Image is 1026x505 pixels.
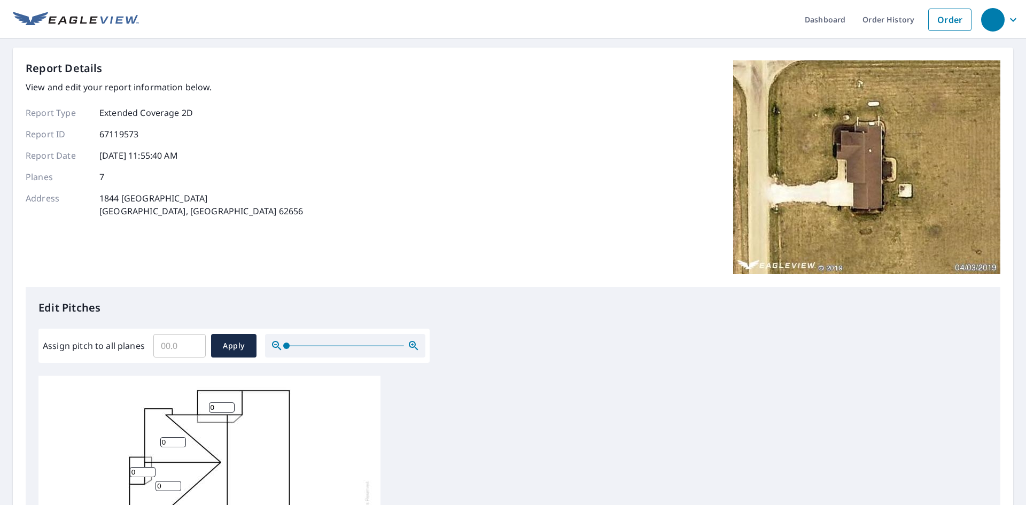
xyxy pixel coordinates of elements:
[99,106,193,119] p: Extended Coverage 2D
[99,128,138,141] p: 67119573
[26,106,90,119] p: Report Type
[26,192,90,217] p: Address
[733,60,1000,274] img: Top image
[43,339,145,352] label: Assign pitch to all planes
[26,149,90,162] p: Report Date
[220,339,248,353] span: Apply
[38,300,988,316] p: Edit Pitches
[99,192,303,217] p: 1844 [GEOGRAPHIC_DATA] [GEOGRAPHIC_DATA], [GEOGRAPHIC_DATA] 62656
[99,170,104,183] p: 7
[26,170,90,183] p: Planes
[211,334,256,358] button: Apply
[13,12,139,28] img: EV Logo
[26,81,303,94] p: View and edit your report information below.
[153,331,206,361] input: 00.0
[26,60,103,76] p: Report Details
[26,128,90,141] p: Report ID
[928,9,971,31] a: Order
[99,149,178,162] p: [DATE] 11:55:40 AM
